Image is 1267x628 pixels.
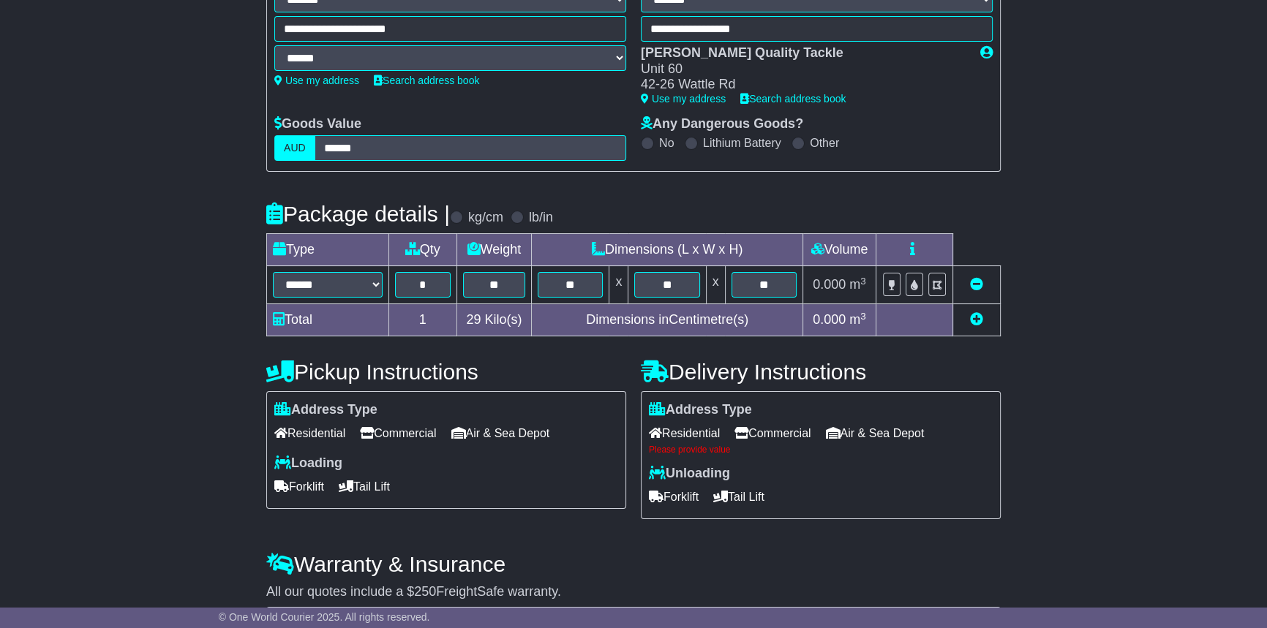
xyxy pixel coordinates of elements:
span: Tail Lift [339,475,390,498]
label: Goods Value [274,116,361,132]
a: Remove this item [970,277,983,292]
td: 1 [389,304,457,336]
label: lb/in [529,210,553,226]
div: Please provide value [649,444,993,455]
span: Forklift [274,475,324,498]
td: Total [267,304,389,336]
span: 29 [466,312,481,327]
h4: Package details | [266,202,450,226]
span: Air & Sea Depot [451,422,550,444]
span: m [849,277,866,292]
div: All our quotes include a $ FreightSafe warranty. [266,584,1001,600]
span: Residential [649,422,720,444]
td: Weight [456,234,532,266]
td: Kilo(s) [456,304,532,336]
span: 0.000 [813,312,846,327]
sup: 3 [860,276,866,287]
sup: 3 [860,311,866,322]
label: Loading [274,455,342,472]
td: Dimensions (L x W x H) [532,234,803,266]
label: Unloading [649,466,730,482]
td: Volume [802,234,876,266]
h4: Warranty & Insurance [266,552,1001,576]
td: x [609,266,628,304]
span: Commercial [734,422,811,444]
a: Search address book [740,93,846,105]
label: AUD [274,135,315,161]
label: Lithium Battery [703,136,781,150]
a: Use my address [641,93,726,105]
td: Type [267,234,389,266]
div: [PERSON_NAME] Quality Tackle [641,45,966,61]
label: Other [810,136,839,150]
td: x [706,266,725,304]
span: Commercial [360,422,436,444]
span: Residential [274,422,345,444]
a: Use my address [274,75,359,86]
span: 250 [414,584,436,599]
label: Address Type [649,402,752,418]
span: Air & Sea Depot [826,422,925,444]
label: Any Dangerous Goods? [641,116,803,132]
h4: Delivery Instructions [641,360,1001,384]
span: Forklift [649,485,699,508]
td: Qty [389,234,457,266]
span: © One World Courier 2025. All rights reserved. [219,611,430,623]
label: No [659,136,674,150]
div: Unit 60 [641,61,966,77]
label: Address Type [274,402,377,418]
h4: Pickup Instructions [266,360,626,384]
span: 0.000 [813,277,846,292]
td: Dimensions in Centimetre(s) [532,304,803,336]
span: m [849,312,866,327]
label: kg/cm [468,210,503,226]
a: Search address book [374,75,479,86]
span: Tail Lift [713,485,764,508]
div: 42-26 Wattle Rd [641,77,966,93]
a: Add new item [970,312,983,327]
